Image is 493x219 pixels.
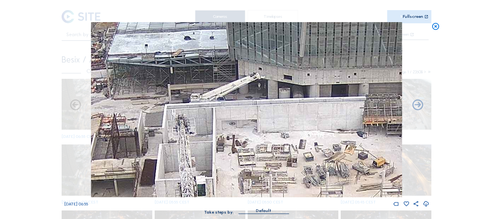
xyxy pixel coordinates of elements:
img: Image [91,22,402,197]
div: Take steps by: [204,210,234,214]
span: [DATE] 06:55 [64,202,88,207]
i: Forward [69,99,82,112]
div: Default [238,207,289,214]
div: Fullscreen [403,14,423,19]
div: Default [256,207,271,214]
i: Back [411,99,424,112]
